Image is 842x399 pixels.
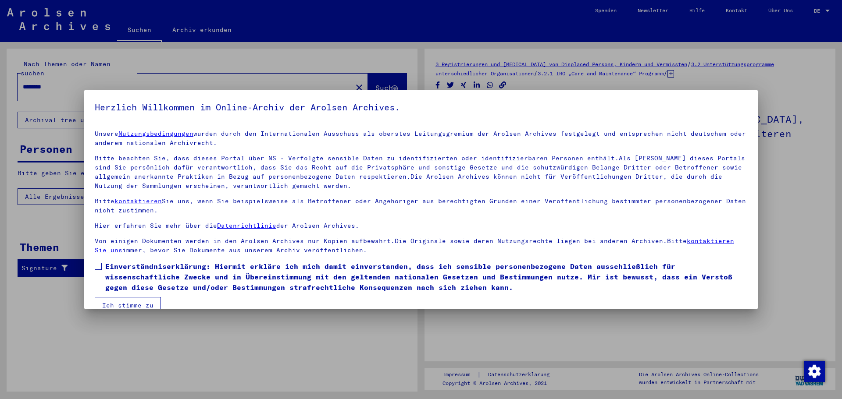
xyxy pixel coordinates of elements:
[118,130,193,138] a: Nutzungsbedingungen
[217,222,276,230] a: Datenrichtlinie
[95,197,747,215] p: Bitte Sie uns, wenn Sie beispielsweise als Betroffener oder Angehöriger aus berechtigten Gründen ...
[95,297,161,314] button: Ich stimme zu
[105,261,747,293] span: Einverständniserklärung: Hiermit erkläre ich mich damit einverstanden, dass ich sensible personen...
[803,360,824,381] div: Zustimmung ändern
[95,154,747,191] p: Bitte beachten Sie, dass dieses Portal über NS - Verfolgte sensible Daten zu identifizierten oder...
[95,237,747,255] p: Von einigen Dokumenten werden in den Arolsen Archives nur Kopien aufbewahrt.Die Originale sowie d...
[95,100,747,114] h5: Herzlich Willkommen im Online-Archiv der Arolsen Archives.
[95,129,747,148] p: Unsere wurden durch den Internationalen Ausschuss als oberstes Leitungsgremium der Arolsen Archiv...
[95,237,734,254] a: kontaktieren Sie uns
[95,221,747,230] p: Hier erfahren Sie mehr über die der Arolsen Archives.
[804,361,825,382] img: Zustimmung ändern
[114,197,162,205] a: kontaktieren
